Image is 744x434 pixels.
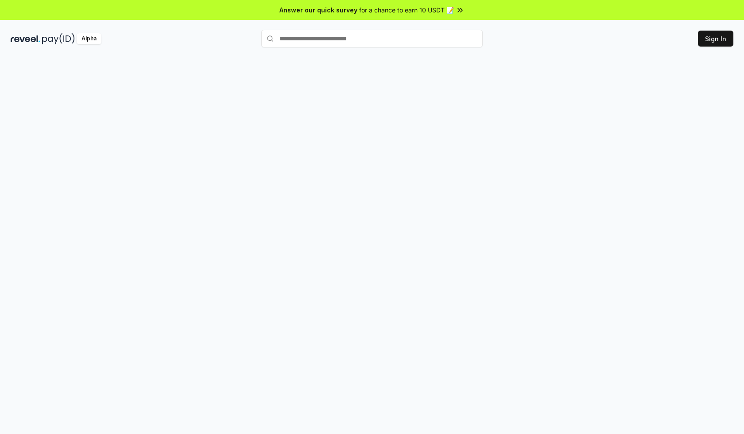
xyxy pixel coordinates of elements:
[359,5,454,15] span: for a chance to earn 10 USDT 📝
[77,33,101,44] div: Alpha
[42,33,75,44] img: pay_id
[11,33,40,44] img: reveel_dark
[698,31,733,47] button: Sign In
[279,5,357,15] span: Answer our quick survey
